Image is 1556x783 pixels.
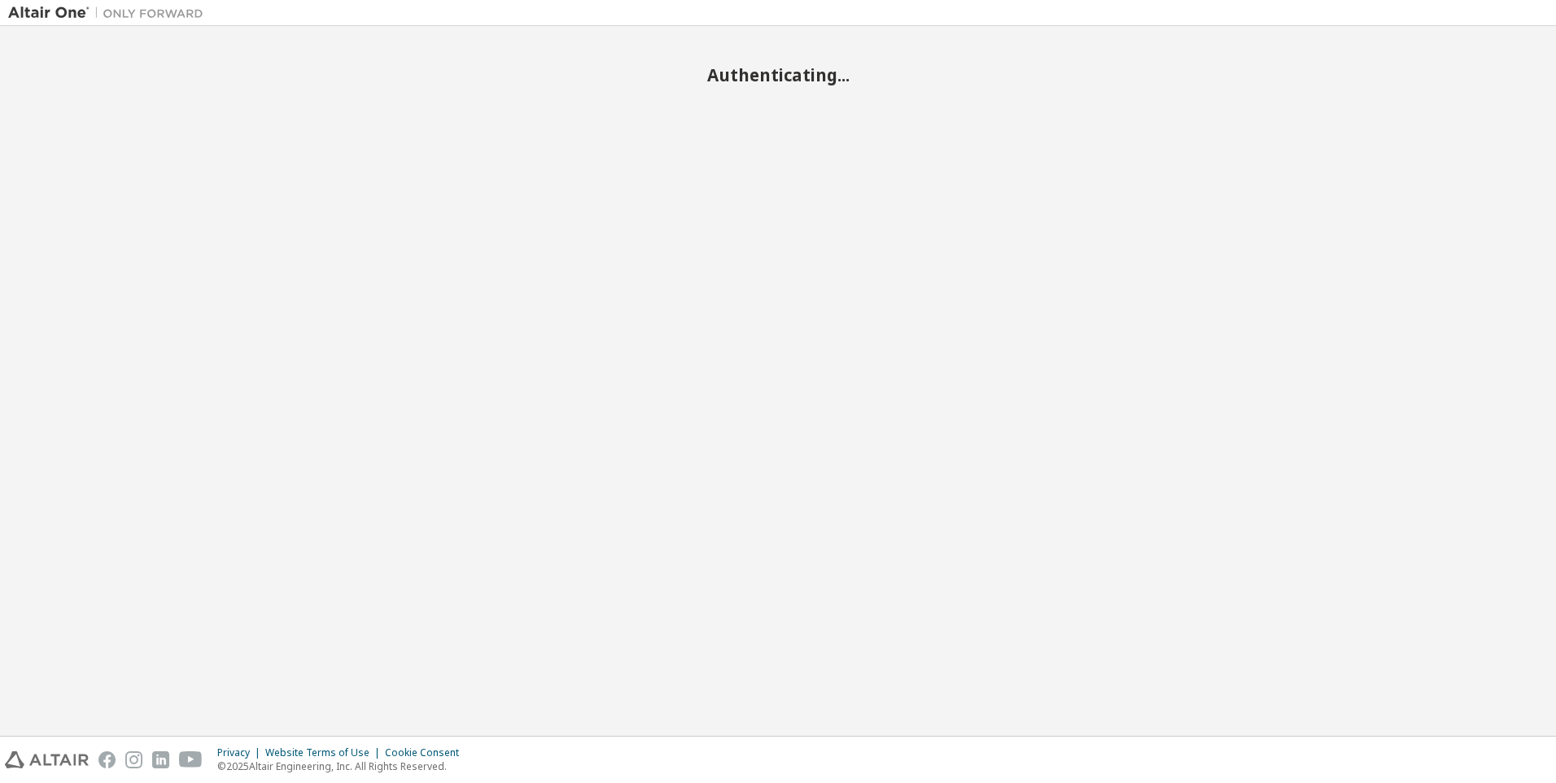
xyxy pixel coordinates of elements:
[8,64,1548,85] h2: Authenticating...
[8,5,212,21] img: Altair One
[152,751,169,768] img: linkedin.svg
[125,751,142,768] img: instagram.svg
[217,746,265,759] div: Privacy
[217,759,469,773] p: © 2025 Altair Engineering, Inc. All Rights Reserved.
[5,751,89,768] img: altair_logo.svg
[265,746,385,759] div: Website Terms of Use
[179,751,203,768] img: youtube.svg
[98,751,116,768] img: facebook.svg
[385,746,469,759] div: Cookie Consent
